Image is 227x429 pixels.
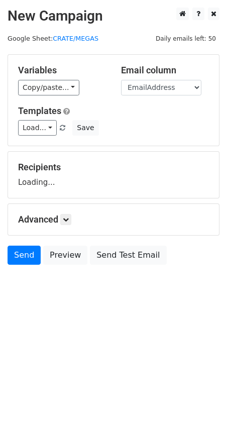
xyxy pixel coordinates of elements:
h2: New Campaign [8,8,219,25]
a: Templates [18,105,61,116]
h5: Advanced [18,214,209,225]
a: Daily emails left: 50 [152,35,219,42]
a: Preview [43,246,87,265]
div: Loading... [18,162,209,188]
h5: Variables [18,65,106,76]
a: Load... [18,120,57,136]
a: Send Test Email [90,246,166,265]
a: CRATE/MEGAS [53,35,98,42]
a: Send [8,246,41,265]
span: Daily emails left: 50 [152,33,219,44]
h5: Recipients [18,162,209,173]
small: Google Sheet: [8,35,98,42]
button: Save [72,120,98,136]
a: Copy/paste... [18,80,79,95]
h5: Email column [121,65,209,76]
